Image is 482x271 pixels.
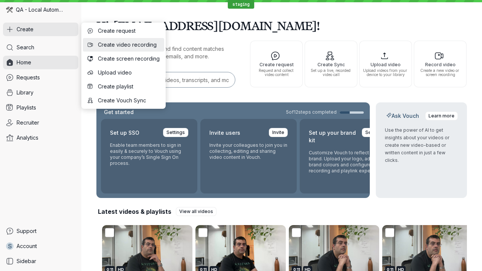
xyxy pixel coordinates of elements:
[166,129,185,136] span: Settings
[83,52,164,65] button: Create screen recording
[16,6,64,14] span: QA - Local Automation
[17,257,36,265] span: Sidebar
[98,55,160,62] span: Create screen recording
[17,26,34,33] span: Create
[429,112,455,120] span: Learn more
[8,242,12,250] span: s
[98,207,171,216] h2: Latest videos & playlists
[110,142,188,166] p: Enable team members to sign in easily & securely to Vouch using your company’s Single Sign On pro...
[253,62,299,67] span: Create request
[179,208,213,215] span: View all videos
[83,66,164,79] button: Upload video
[3,56,78,69] a: Home
[17,227,37,235] span: Support
[253,69,299,77] span: Request and collect video content
[3,71,78,84] a: Requests
[272,129,284,136] span: Invite
[417,62,463,67] span: Record video
[17,89,34,96] span: Library
[3,239,78,253] a: sAccount
[385,112,421,120] h2: Ask Vouch
[3,23,78,36] button: Create
[3,131,78,145] a: Analytics
[385,126,458,164] p: Use the power of AI to get insights about your videos or create new video-based or written conten...
[102,108,135,116] h2: Get started
[417,69,463,77] span: Create a new video or screen recording
[3,101,78,114] a: Playlists
[362,128,387,137] a: Settings
[286,109,337,115] span: 5 of 12 steps completed
[98,83,160,90] span: Create playlist
[17,119,39,126] span: Recruiter
[83,80,164,93] button: Create playlist
[96,15,467,36] h1: Hi, [EMAIL_ADDRESS][DOMAIN_NAME]!
[309,150,387,174] p: Customize Vouch to reflect your brand. Upload your logo, adjust brand colours and configure the r...
[98,41,160,49] span: Create video recording
[308,62,354,67] span: Create Sync
[286,109,364,115] a: 5of12steps completed
[363,62,409,67] span: Upload video
[308,69,354,77] span: Set up a live, recorded video call
[98,97,160,104] span: Create Vouch Sync
[110,128,139,138] h2: Set up SSO
[17,104,36,111] span: Playlists
[3,254,78,268] a: Sidebar
[365,129,384,136] span: Settings
[96,45,236,60] p: Search for any keywords and find content matches through transcriptions, user emails, and more.
[3,41,78,54] a: Search
[3,86,78,99] a: Library
[3,224,78,238] a: Support
[269,128,288,137] a: Invite
[83,38,164,52] button: Create video recording
[359,41,412,87] button: Upload videoUpload videos from your device to your library
[425,111,458,120] a: Learn more
[17,74,40,81] span: Requests
[98,69,160,76] span: Upload video
[17,242,37,250] span: Account
[209,142,288,160] p: Invite your colleagues to join you in collecting, editing and sharing video content in Vouch.
[6,6,13,13] img: QA - Local Automation avatar
[83,94,164,107] button: Create Vouch Sync
[209,128,240,138] h2: Invite users
[163,128,188,137] a: Settings
[414,41,467,87] button: Record videoCreate a new video or screen recording
[3,3,78,17] div: QA - Local Automation
[98,27,160,35] span: Create request
[17,59,31,66] span: Home
[176,207,217,216] a: View all videos
[305,41,357,87] button: Create SyncSet up a live, recorded video call
[250,41,303,87] button: Create requestRequest and collect video content
[17,44,34,51] span: Search
[363,69,409,77] span: Upload videos from your device to your library
[17,134,38,142] span: Analytics
[83,24,164,38] button: Create request
[3,116,78,129] a: Recruiter
[309,128,357,145] h2: Set up your brand kit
